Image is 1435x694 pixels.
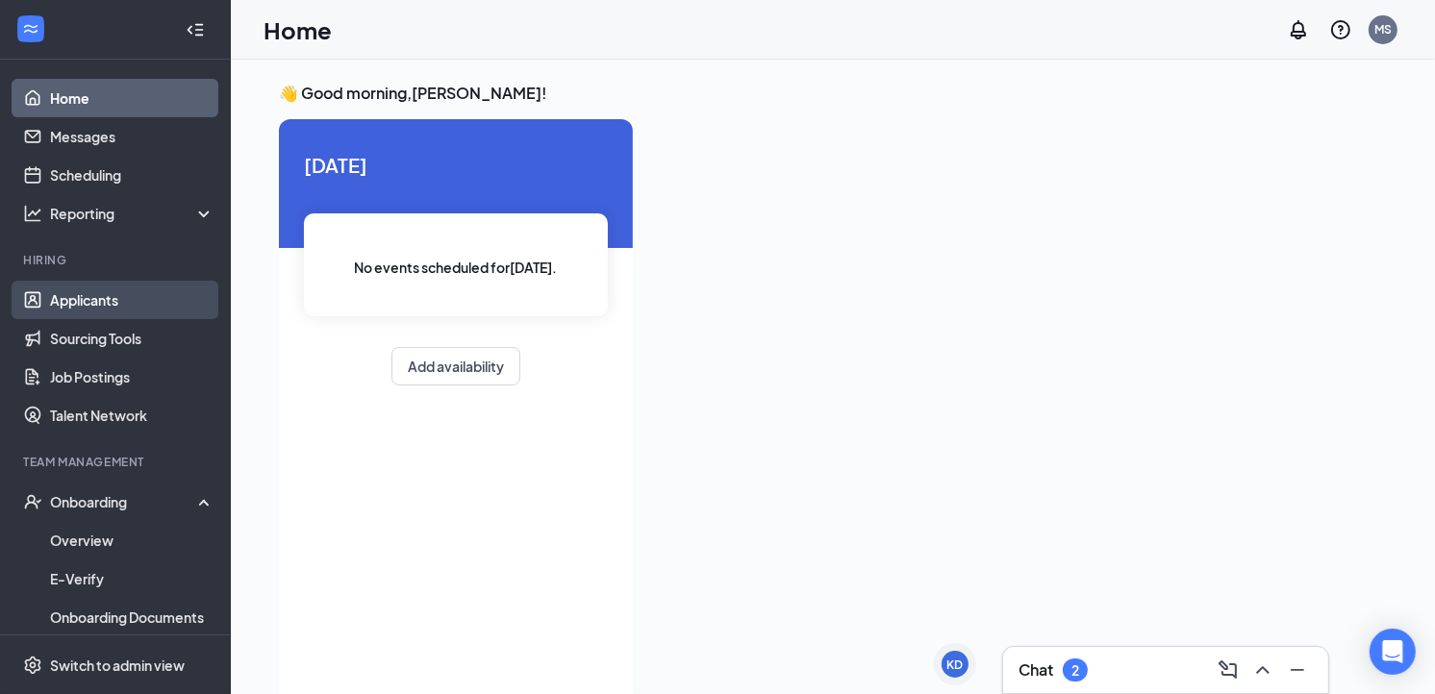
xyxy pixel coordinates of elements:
svg: Notifications [1287,18,1310,41]
div: Switch to admin view [50,656,185,675]
h3: Chat [1019,659,1053,681]
a: Sourcing Tools [50,319,214,358]
a: Messages [50,117,214,156]
a: Applicants [50,281,214,319]
div: 2 [1071,662,1079,679]
div: Open Intercom Messenger [1370,629,1416,675]
button: Minimize [1282,655,1313,685]
button: ChevronUp [1247,655,1278,685]
a: Scheduling [50,156,214,194]
svg: UserCheck [23,492,42,511]
svg: ComposeMessage [1217,658,1240,682]
a: Home [50,79,214,117]
span: No events scheduled for [DATE] . [355,257,558,278]
a: E-Verify [50,559,214,598]
svg: ChevronUp [1251,658,1274,682]
div: Hiring [23,252,211,268]
svg: Analysis [23,204,42,223]
h3: 👋 Good morning, [PERSON_NAME] ! [279,83,1387,104]
h1: Home [264,13,332,46]
svg: Collapse [186,20,205,39]
div: Onboarding [50,492,198,511]
div: Team Management [23,454,211,470]
svg: QuestionInfo [1329,18,1352,41]
button: ComposeMessage [1213,655,1244,685]
div: MS [1374,21,1392,37]
button: Add availability [391,347,520,385]
a: Talent Network [50,396,214,434]
svg: Settings [23,656,42,675]
a: Overview [50,521,214,559]
span: [DATE] [304,150,608,180]
div: KD [947,657,964,673]
a: Onboarding Documents [50,598,214,636]
div: Reporting [50,204,215,223]
svg: WorkstreamLogo [21,19,40,38]
svg: Minimize [1286,658,1309,682]
a: Job Postings [50,358,214,396]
